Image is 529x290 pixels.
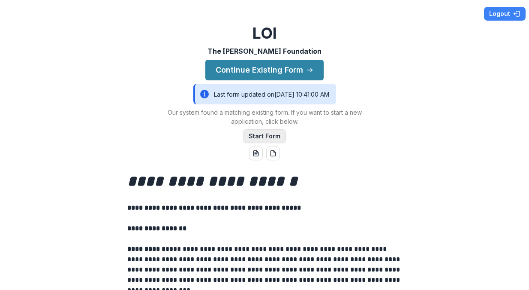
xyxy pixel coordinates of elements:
[243,129,286,143] button: Start Form
[207,46,322,56] p: The [PERSON_NAME] Foundation
[484,7,526,21] button: Logout
[252,24,277,43] h2: LOI
[205,60,324,80] button: Continue Existing Form
[266,147,280,160] button: pdf-download
[193,84,336,104] div: Last form updated on [DATE] 10:41:00 AM
[249,147,263,160] button: word-download
[157,108,372,126] p: Our system found a matching existing form. If you want to start a new application, click below.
